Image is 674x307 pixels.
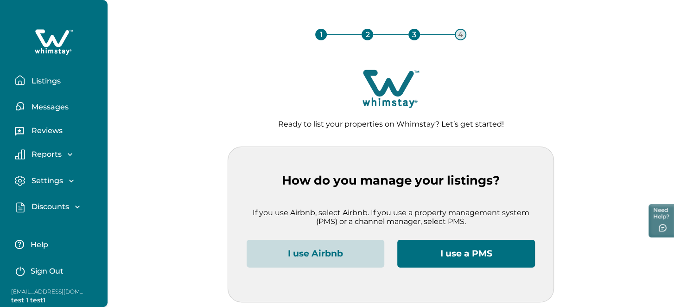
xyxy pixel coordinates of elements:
p: If you use Airbnb, select Airbnb. If you use a property management system (PMS) or a channel mana... [247,208,535,226]
button: Reviews [15,123,100,141]
button: Help [15,235,97,254]
button: Discounts [15,202,100,212]
div: 4 [455,29,466,40]
p: Messages [29,102,69,112]
div: 2 [362,29,373,40]
button: I use Airbnb [247,240,384,268]
p: Listings [29,77,61,86]
p: Ready to list your properties on Whimstay? Let’s get started! [122,120,659,129]
div: 1 [315,29,327,40]
button: Messages [15,97,100,115]
button: Reports [15,149,100,160]
div: 3 [408,29,420,40]
p: How do you manage your listings? [247,173,535,188]
button: Sign Out [15,261,97,280]
p: Help [28,240,48,249]
button: Settings [15,175,100,186]
button: I use a PMS [397,240,535,268]
p: [EMAIL_ADDRESS][DOMAIN_NAME] [11,287,85,296]
p: Sign Out [31,267,64,276]
p: Reports [29,150,62,159]
p: test 1 test1 [11,296,85,305]
button: Listings [15,71,100,90]
p: Reviews [29,126,63,135]
p: Discounts [29,202,69,211]
p: Settings [29,176,63,185]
